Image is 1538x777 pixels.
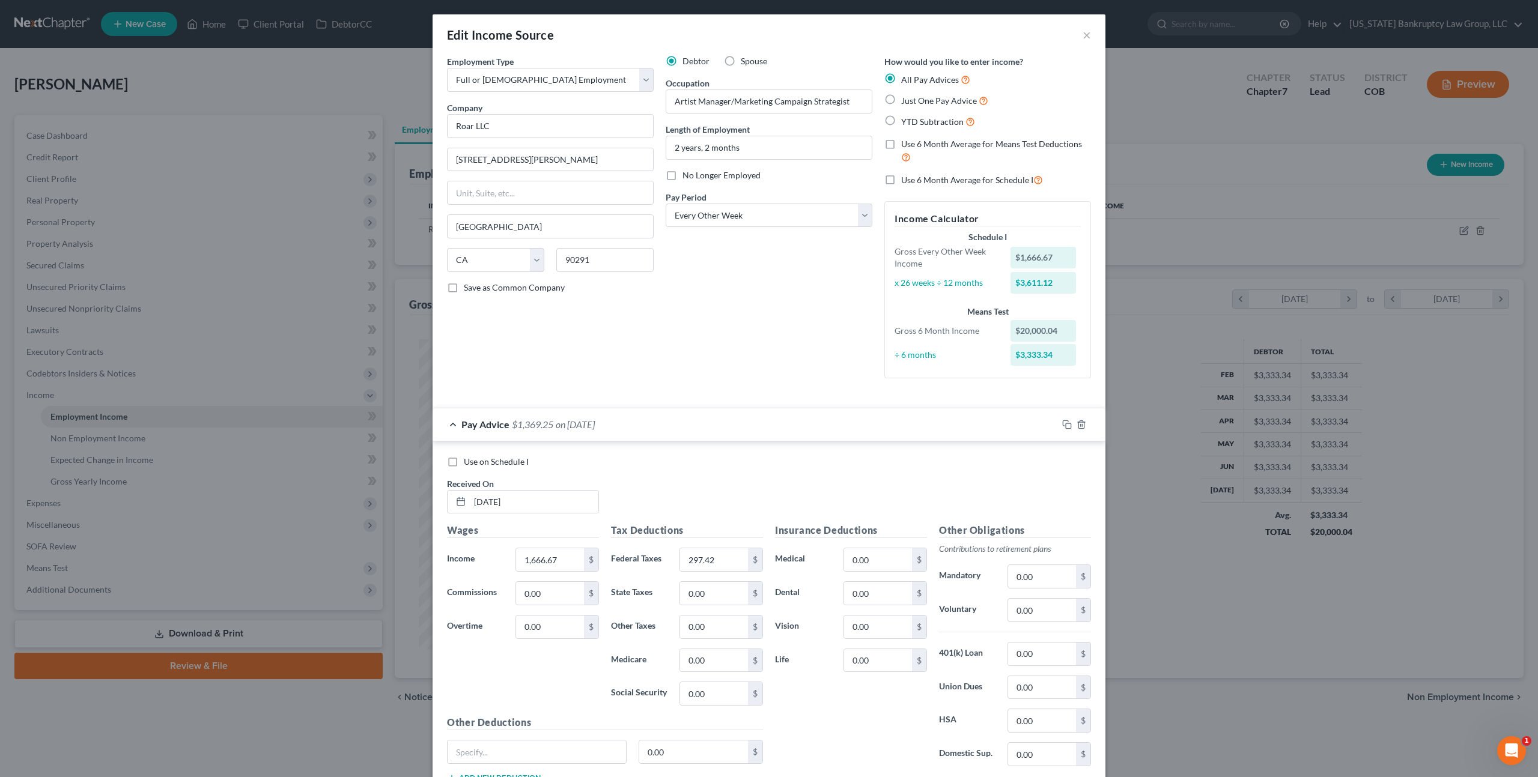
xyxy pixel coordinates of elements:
label: Dental [769,581,837,605]
span: Use 6 Month Average for Means Test Deductions [901,139,1082,149]
h5: Wages [447,523,599,538]
input: Enter city... [448,215,653,238]
div: Means Test [895,306,1081,318]
div: $20,000.04 [1011,320,1077,342]
input: 0.00 [844,548,912,571]
span: Employment Type [447,56,514,67]
input: MM/DD/YYYY [470,491,598,513]
div: x 26 weeks ÷ 12 months [889,277,1005,289]
div: $ [748,615,762,638]
input: 0.00 [516,615,584,638]
div: $ [584,582,598,605]
span: Use on Schedule I [464,456,529,467]
button: × [1083,28,1091,42]
label: Vision [769,615,837,639]
div: Schedule I [895,231,1081,243]
div: Gross 6 Month Income [889,325,1005,337]
div: $ [912,548,926,571]
span: Income [447,553,475,563]
input: 0.00 [844,615,912,638]
div: $1,666.67 [1011,247,1077,268]
iframe: Intercom live chat [1497,736,1526,765]
label: How would you like to enter income? [884,55,1023,68]
h5: Other Obligations [939,523,1091,538]
input: ex: 2 years [666,136,872,159]
label: Length of Employment [666,123,750,136]
input: 0.00 [516,582,584,605]
label: Domestic Sup. [933,742,1002,766]
input: 0.00 [1008,709,1076,732]
h5: Tax Deductions [611,523,763,538]
span: All Pay Advices [901,74,959,85]
div: $ [1076,599,1090,621]
label: Other Taxes [605,615,673,639]
span: Received On [447,479,494,489]
div: $ [912,615,926,638]
label: Federal Taxes [605,548,673,572]
div: $ [748,582,762,605]
span: $1,369.25 [512,419,553,430]
div: $ [748,682,762,705]
h5: Other Deductions [447,715,763,730]
div: Edit Income Source [447,26,554,43]
div: $ [1076,676,1090,699]
span: on [DATE] [556,419,595,430]
label: Mandatory [933,564,1002,588]
label: Medicare [605,649,673,673]
label: Voluntary [933,598,1002,622]
input: 0.00 [680,548,748,571]
div: $ [1076,709,1090,732]
input: 0.00 [1008,743,1076,766]
span: Save as Common Company [464,282,565,292]
div: Gross Every Other Week Income [889,246,1005,270]
input: 0.00 [1008,599,1076,621]
span: No Longer Employed [682,170,761,180]
div: $ [748,649,762,672]
p: Contributions to retirement plans [939,543,1091,555]
input: 0.00 [680,682,748,705]
h5: Income Calculator [895,211,1081,226]
span: Debtor [682,56,710,66]
input: 0.00 [680,649,748,672]
span: Pay Period [666,192,707,202]
div: $ [584,615,598,638]
div: $ [584,548,598,571]
input: 0.00 [1008,642,1076,665]
input: 0.00 [639,740,749,763]
span: Pay Advice [461,419,509,430]
input: 0.00 [844,582,912,605]
label: HSA [933,709,1002,733]
div: $ [1076,642,1090,665]
div: $ [748,740,762,763]
span: Use 6 Month Average for Schedule I [901,175,1033,185]
input: Enter address... [448,148,653,171]
input: 0.00 [680,582,748,605]
span: YTD Subtraction [901,116,964,127]
input: 0.00 [1008,676,1076,699]
label: Life [769,649,837,673]
label: 401(k) Loan [933,642,1002,666]
label: Occupation [666,77,710,89]
label: Overtime [441,615,509,639]
input: 0.00 [1008,565,1076,588]
span: Just One Pay Advice [901,95,977,106]
div: ÷ 6 months [889,349,1005,361]
div: $ [912,649,926,672]
div: $ [1076,743,1090,766]
label: State Taxes [605,581,673,605]
label: Union Dues [933,676,1002,700]
div: $ [1076,565,1090,588]
span: Spouse [741,56,767,66]
label: Medical [769,548,837,572]
input: 0.00 [844,649,912,672]
div: $3,333.34 [1011,344,1077,366]
span: 1 [1522,736,1531,746]
h5: Insurance Deductions [775,523,927,538]
input: -- [666,90,872,113]
div: $3,611.12 [1011,272,1077,294]
input: Search company by name... [447,114,654,138]
label: Social Security [605,682,673,706]
input: Unit, Suite, etc... [448,181,653,204]
div: $ [748,548,762,571]
span: Company [447,103,482,113]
